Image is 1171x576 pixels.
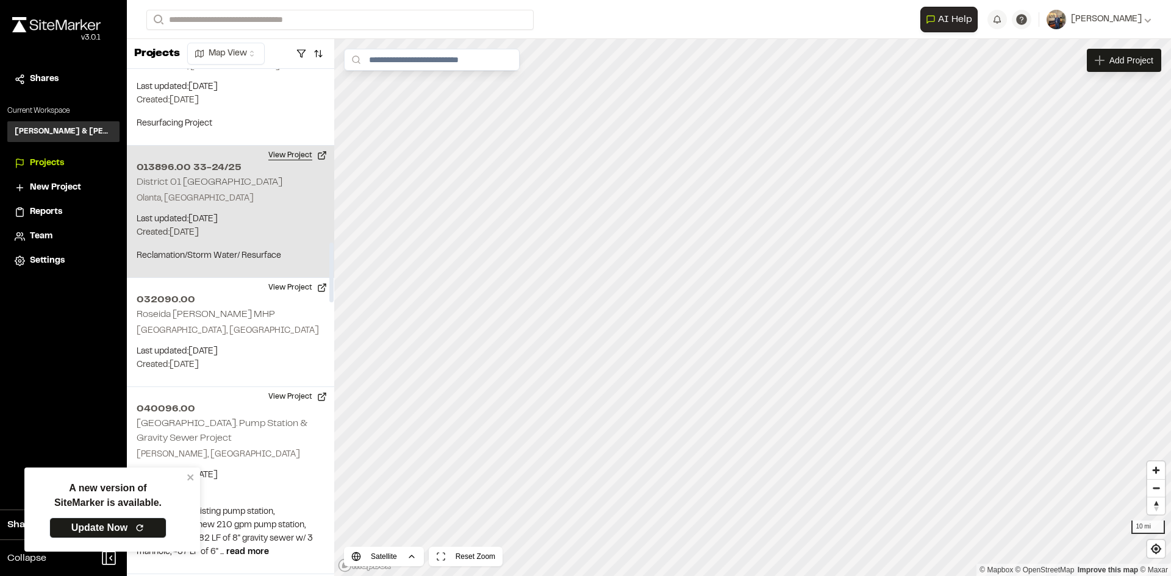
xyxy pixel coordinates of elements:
h2: [GEOGRAPHIC_DATA]. Pump Station & Gravity Sewer Project [137,419,307,443]
img: rebrand.png [12,17,101,32]
span: Share Workspace [7,517,89,532]
p: Created: [DATE] [137,482,324,496]
p: Created: [DATE] [137,94,324,107]
button: Reset bearing to north [1147,497,1165,514]
p: Demolition of existing pump station, construction of new 210 gpm pump station, installation of ~3... [137,505,324,559]
h2: District 01 [GEOGRAPHIC_DATA] [137,178,282,187]
button: [PERSON_NAME] [1047,10,1151,29]
h2: 040096.00 [137,402,324,416]
div: Open AI Assistant [920,7,983,32]
h2: Roseida [PERSON_NAME] MHP [137,310,275,319]
span: read more [226,549,269,556]
p: A new version of SiteMarker is available. [54,481,162,510]
p: Current Workspace [7,105,120,116]
span: Reset bearing to north [1147,497,1165,514]
p: Last updated: [DATE] [137,80,324,94]
span: Zoom out [1147,480,1165,497]
h2: 013896.00 33-24/25 [137,160,324,175]
a: Reports [15,205,112,219]
a: New Project [15,181,112,194]
a: OpenStreetMap [1015,566,1075,574]
a: Map feedback [1078,566,1138,574]
span: Shares [30,73,59,86]
button: View Project [261,278,334,297]
div: Oh geez...please don't... [12,32,101,43]
a: Update Now [49,517,167,538]
img: User [1047,10,1066,29]
button: Zoom in [1147,461,1165,479]
span: [PERSON_NAME] [1071,13,1142,26]
button: Zoom out [1147,479,1165,497]
button: View Project [261,146,334,165]
p: Olanta, [GEOGRAPHIC_DATA] [137,192,324,205]
h2: 032090.00 [137,293,324,307]
p: Last updated: [DATE] [137,213,324,226]
p: [GEOGRAPHIC_DATA], [GEOGRAPHIC_DATA] [137,324,324,338]
span: Add Project [1109,54,1153,66]
span: Reports [30,205,62,219]
a: Team [15,230,112,243]
button: Reset Zoom [429,547,503,566]
p: Created: [DATE] [137,358,324,372]
button: close [187,472,195,482]
p: Projects [134,46,180,62]
span: New Project [30,181,81,194]
span: Settings [30,254,65,268]
span: Projects [30,157,64,170]
button: Find my location [1147,540,1165,558]
a: Maxar [1140,566,1168,574]
div: 10 mi [1131,521,1165,534]
p: Reclamation/Storm Water/ Resurface [137,249,324,263]
button: View Project [261,387,334,407]
p: Created: [DATE] [137,226,324,240]
span: Collapse [7,551,46,566]
p: Last updated: [DATE] [137,345,324,358]
a: Shares [15,73,112,86]
a: Mapbox [979,566,1013,574]
button: Search [146,10,168,30]
button: Open AI Assistant [920,7,978,32]
a: Settings [15,254,112,268]
p: [PERSON_NAME], [GEOGRAPHIC_DATA] [137,448,324,461]
span: Team [30,230,52,243]
h3: [PERSON_NAME] & [PERSON_NAME] Inc. [15,126,112,137]
a: Mapbox logo [338,558,392,572]
p: Resurfacing Project [137,117,324,130]
button: Satellite [344,547,424,566]
canvas: Map [334,39,1171,576]
span: AI Help [938,12,972,27]
a: Projects [15,157,112,170]
p: Last updated: [DATE] [137,469,324,482]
